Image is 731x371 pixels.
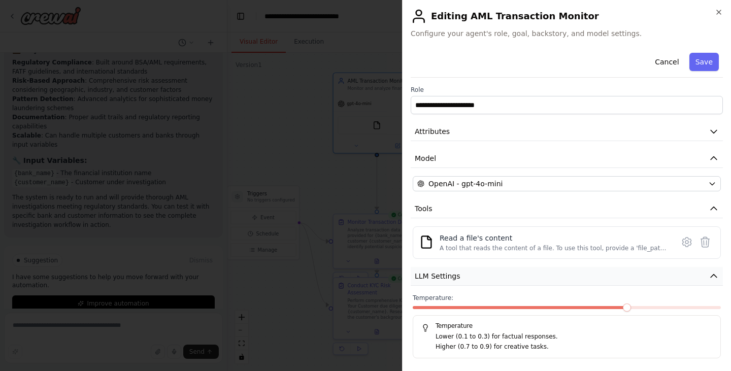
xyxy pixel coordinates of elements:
[440,233,668,243] div: Read a file's content
[428,179,503,189] span: OpenAI - gpt-4o-mini
[415,271,460,281] span: LLM Settings
[413,294,453,302] span: Temperature:
[678,233,696,251] button: Configure tool
[436,342,712,352] p: Higher (0.7 to 0.9) for creative tasks.
[440,244,668,252] div: A tool that reads the content of a file. To use this tool, provide a 'file_path' parameter with t...
[436,332,712,342] p: Lower (0.1 to 0.3) for factual responses.
[411,28,723,39] span: Configure your agent's role, goal, backstory, and model settings.
[411,199,723,218] button: Tools
[696,233,714,251] button: Delete tool
[415,126,450,137] span: Attributes
[421,322,712,330] h5: Temperature
[411,122,723,141] button: Attributes
[413,176,721,191] button: OpenAI - gpt-4o-mini
[689,53,719,71] button: Save
[649,53,685,71] button: Cancel
[419,235,434,249] img: FileReadTool
[415,204,433,214] span: Tools
[411,149,723,168] button: Model
[411,86,723,94] label: Role
[411,8,723,24] h2: Editing AML Transaction Monitor
[411,267,723,286] button: LLM Settings
[415,153,436,163] span: Model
